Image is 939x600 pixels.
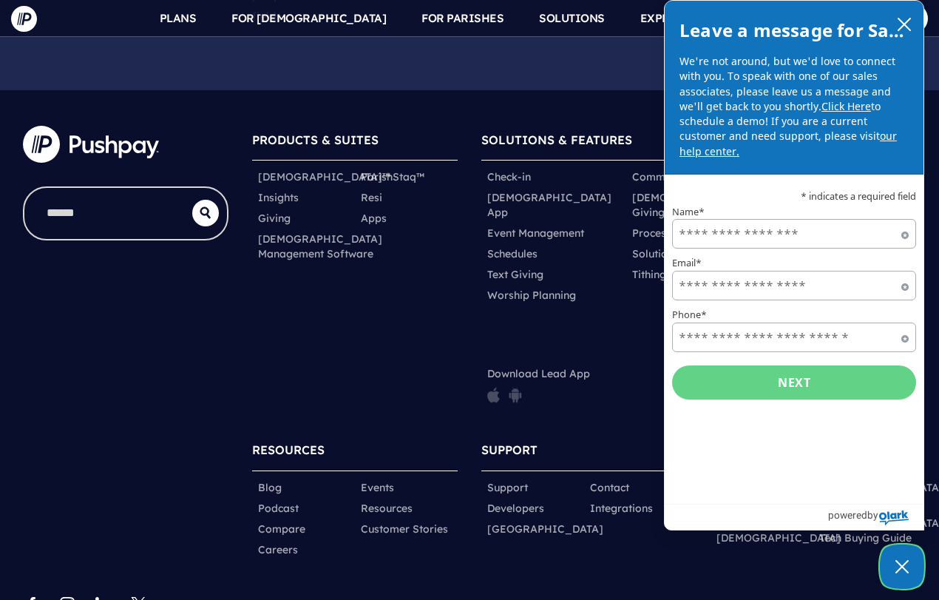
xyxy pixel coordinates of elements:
a: Processes [632,226,682,240]
a: Resources [361,501,413,516]
h6: PRODUCTS & SUITES [252,126,458,161]
img: pp_icon_appstore.png [487,387,500,403]
a: Communications [632,169,716,184]
a: Insights [258,190,299,205]
a: Integrations [590,501,653,516]
a: Blog [258,480,282,495]
label: Email* [672,258,916,268]
h6: SOLUTIONS & FEATURES [481,126,916,161]
span: by [867,505,878,525]
input: Phone [672,323,916,352]
a: Resi [361,190,382,205]
button: Close Chatbox [880,545,924,589]
a: Compare [258,522,305,536]
label: Name* [672,207,916,217]
a: [DEMOGRAPHIC_DATA] Management Software [258,232,382,261]
h6: SUPPORT [481,436,687,471]
a: Contact [590,480,629,495]
span: powered [828,505,867,525]
a: Powered by Olark [828,505,923,530]
span: Required field [901,232,909,239]
a: Apps [361,211,387,226]
button: Next [672,365,916,400]
li: Download Lead App [481,363,626,412]
p: We're not around, but we'd love to connect with you. To speak with one of our sales associates, p... [679,54,909,159]
a: Developers [487,501,544,516]
span: Required field [901,335,909,343]
a: [DEMOGRAPHIC_DATA]™ [258,169,390,184]
a: Support [487,480,528,495]
a: Event Management [487,226,584,240]
label: Phone* [672,310,916,320]
h6: RESOURCES [252,436,458,471]
a: Worship Planning [487,288,576,303]
a: Check-in [487,169,531,184]
img: pp_icon_gplay.png [509,387,522,403]
a: [DEMOGRAPHIC_DATA] App [487,190,620,220]
input: Name [672,219,916,249]
a: [GEOGRAPHIC_DATA] [487,522,603,536]
a: Solutions [632,246,679,261]
a: Schedules [487,246,538,261]
p: * indicates a required field [672,192,916,201]
a: Podcast [258,501,299,516]
a: Click Here [821,99,871,113]
h2: Leave a message for Sales! [679,16,909,45]
a: Giving [258,211,291,226]
input: Email [672,271,916,300]
a: ParishStaq™ [361,169,424,184]
a: our help center. [679,129,897,158]
a: [DEMOGRAPHIC_DATA] Giving [632,190,765,220]
a: Text Giving [487,267,543,282]
button: close chatbox [892,13,916,34]
a: Tithing [632,267,666,282]
a: Careers [258,542,298,557]
span: Required field [901,283,909,291]
a: Customer Stories [361,522,448,536]
a: Events [361,480,394,495]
